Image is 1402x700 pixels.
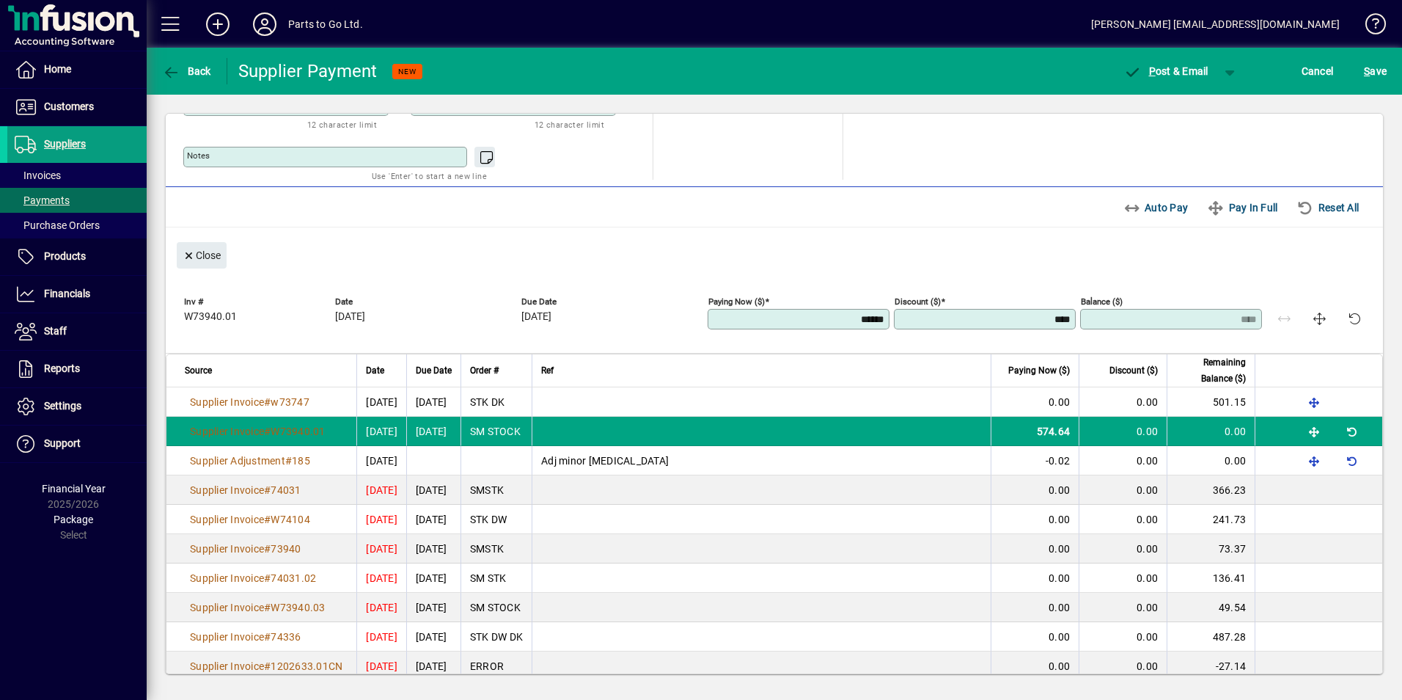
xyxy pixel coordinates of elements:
span: Date [335,297,517,307]
td: SM STOCK [460,593,532,622]
span: Financials [44,288,90,299]
span: Suppliers [44,138,86,150]
span: Financial Year [42,483,106,495]
a: Reports [7,351,147,387]
div: Supplier Payment [238,59,378,83]
span: 501.15 [1213,396,1247,408]
td: SMSTK [460,475,532,505]
span: Inv # [184,297,331,307]
mat-label: Notes [187,150,210,161]
span: 0.00 [1049,396,1070,408]
span: ave [1364,59,1387,83]
a: Supplier Invoice#W73940.03 [185,599,331,616]
span: W73940.01 [271,426,325,437]
span: Supplier Invoice [190,572,264,584]
span: 0.00 [1049,543,1070,555]
span: 185 [292,455,310,467]
button: Cancel [1298,58,1337,84]
span: Supplier Invoice [190,660,264,672]
span: # [264,484,271,496]
span: 0.00 [1137,631,1158,643]
mat-hint: Use 'Enter' to start a new line [372,167,487,184]
mat-hint: 12 character limit [535,116,604,133]
button: Reset All [1291,194,1365,221]
a: Purchase Orders [7,213,147,238]
span: [DATE] [366,484,397,496]
span: [DATE] [366,602,397,613]
span: Settings [44,400,81,412]
div: [PERSON_NAME] [EMAIL_ADDRESS][DOMAIN_NAME] [1091,12,1340,36]
a: Financials [7,276,147,313]
span: [DATE] [366,514,397,525]
a: Knowledge Base [1354,3,1384,51]
span: [DATE] [335,311,365,323]
span: 0.00 [1137,426,1158,437]
span: Due Date [521,297,703,307]
a: Supplier Invoice#73940 [185,541,307,557]
a: Customers [7,89,147,125]
mat-label: Discount ($) [895,296,941,307]
td: SM STK [460,564,532,593]
span: Cancel [1302,59,1334,83]
span: 0.00 [1225,455,1246,467]
span: # [264,631,271,643]
button: Post & Email [1116,58,1216,84]
a: Supplier Invoice#W74104 [185,511,315,528]
span: [DATE] [521,311,551,323]
span: Back [162,65,211,77]
span: Supplier Invoice [190,631,264,643]
a: Home [7,51,147,88]
span: Supplier Invoice [190,484,264,496]
span: Pay In Full [1207,196,1277,219]
a: Payments [7,188,147,213]
span: 574.64 [1037,426,1071,437]
span: 49.54 [1219,602,1246,613]
span: 0.00 [1049,660,1070,672]
span: Support [44,437,81,449]
span: ost & Email [1123,65,1208,77]
app-page-header-button: Back [147,58,227,84]
a: Support [7,426,147,462]
mat-label: Paying Now ($) [708,296,765,307]
button: Close [177,242,227,269]
td: STK DW [460,505,532,534]
span: 487.28 [1213,631,1247,643]
span: Invoices [15,169,61,181]
span: 0.00 [1049,631,1070,643]
span: 0.00 [1137,396,1158,408]
span: 0.00 [1137,484,1158,496]
span: # [264,426,271,437]
span: Package [54,514,93,525]
span: # [264,572,271,584]
span: 366.23 [1213,484,1247,496]
span: -0.02 [1046,455,1070,467]
span: Supplier Invoice [190,602,264,613]
a: Supplier Invoice#w73747 [185,394,315,410]
span: 1202633.01CN [271,660,342,672]
span: 74031.02 [271,572,316,584]
span: w73747 [271,396,309,408]
button: Pay In Full [1201,194,1283,221]
td: ERROR [460,652,532,681]
span: -27.14 [1216,660,1247,672]
app-page-header-button: Close [173,248,230,261]
button: Pay in full [1302,302,1337,337]
div: Parts to Go Ltd. [288,12,363,36]
span: [DATE] [366,572,397,584]
button: Back [158,58,215,84]
span: [DATE] [366,631,397,643]
span: 0.00 [1049,602,1070,613]
span: 73940 [271,543,301,555]
a: Supplier Invoice#74336 [185,629,307,645]
span: Supplier Invoice [190,543,264,555]
span: Payments [15,194,70,206]
td: [DATE] [406,652,460,681]
span: Reset All [1296,196,1359,219]
button: Add [194,11,241,37]
a: Supplier Invoice#74031 [185,482,307,498]
span: Products [44,250,86,262]
span: [DATE] [366,455,397,467]
span: Paying Now ($) [1008,362,1070,379]
a: Settings [7,388,147,425]
span: Home [44,63,71,75]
